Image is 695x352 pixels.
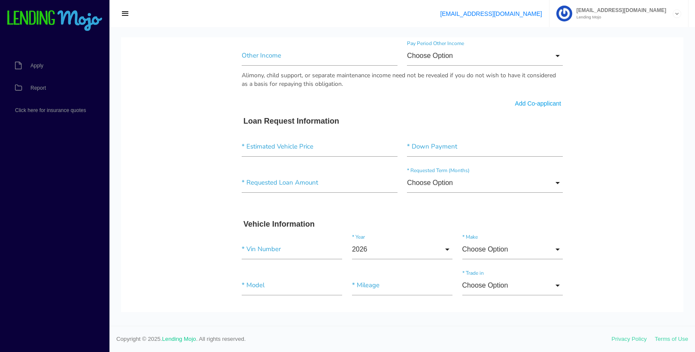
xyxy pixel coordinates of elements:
[655,336,688,342] a: Terms of Use
[122,182,440,192] h3: Vehicle Information
[30,63,43,68] span: Apply
[116,335,612,343] span: Copyright © 2025. . All rights reserved.
[440,10,542,17] a: [EMAIL_ADDRESS][DOMAIN_NAME]
[15,108,86,113] span: Click here for insurance quotes
[572,8,666,13] span: [EMAIL_ADDRESS][DOMAIN_NAME]
[556,6,572,21] img: Profile image
[162,336,196,342] a: Lending Mojo
[394,62,440,70] a: Add Co-applicant
[122,79,440,89] h3: Loan Request Information
[121,34,442,51] div: Alimony, child support, or separate maintenance income need not be revealed if you do not wish to...
[6,10,103,32] img: logo-small.png
[572,15,666,19] small: Lending Mojo
[30,85,46,91] span: Report
[612,336,647,342] a: Privacy Policy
